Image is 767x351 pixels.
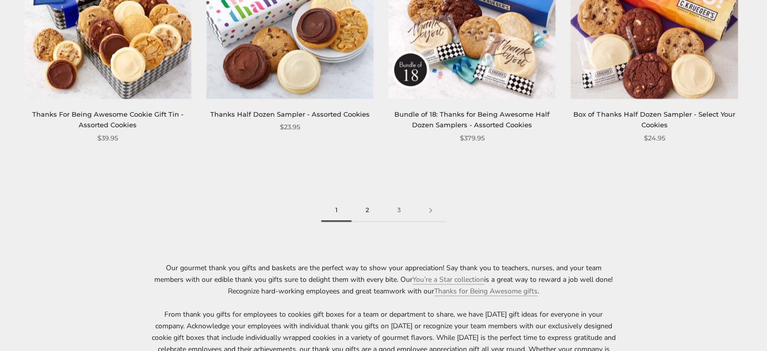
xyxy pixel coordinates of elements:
[394,110,550,129] a: Bundle of 18: Thanks for Being Awesome Half Dozen Samplers - Assorted Cookies
[434,286,538,296] a: Thanks for Being Awesome gifts
[460,133,485,143] span: $379.95
[383,199,415,222] a: 3
[210,110,370,118] a: Thanks Half Dozen Sampler - Assorted Cookies
[97,133,118,143] span: $39.95
[280,122,300,132] span: $23.95
[32,110,184,129] a: Thanks For Being Awesome Cookie Gift Tin - Assorted Cookies
[8,313,104,343] iframe: Sign Up via Text for Offers
[643,133,665,143] span: $24.95
[412,275,484,284] a: You’re a Star collection
[415,199,446,222] a: Next page
[351,199,383,222] a: 2
[321,199,351,222] span: 1
[152,262,616,297] p: Our gourmet thank you gifts and baskets are the perfect way to show your appreciation! Say thank ...
[573,110,735,129] a: Box of Thanks Half Dozen Sampler - Select Your Cookies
